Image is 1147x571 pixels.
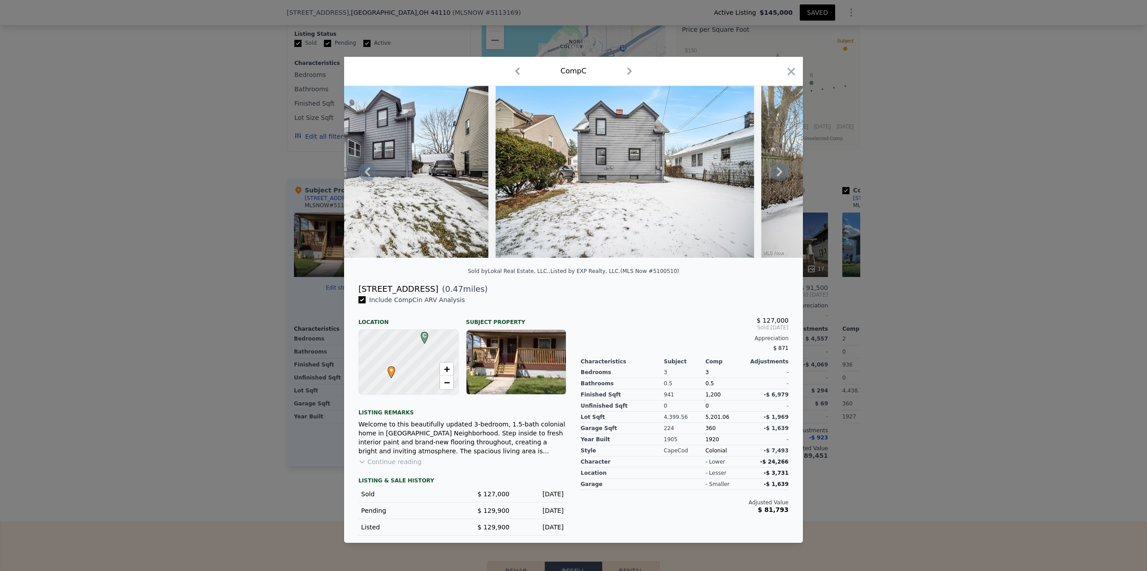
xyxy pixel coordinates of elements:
div: 0.5 [664,378,706,389]
span: 1,200 [705,392,720,398]
span: + [444,363,450,375]
div: [DATE] [517,506,564,515]
span: $ 129,900 [478,524,509,531]
span: 0.47 [445,284,463,294]
div: - [747,378,789,389]
span: $ 81,793 [758,506,789,513]
div: location [581,468,664,479]
span: $ 129,900 [478,507,509,514]
div: [DATE] [517,523,564,532]
div: Listed by EXP Realty, LLC. (MLS Now #5100510) [550,268,679,274]
div: - lower [705,458,725,465]
div: Welcome to this beautifully updated 3-bedroom, 1.5-bath colonial home in [GEOGRAPHIC_DATA] Neighb... [358,420,566,456]
span: 5,201.06 [705,414,729,420]
div: - [747,367,789,378]
div: - smaller [705,481,729,488]
div: - [747,434,789,445]
div: Lot Sqft [581,412,664,423]
span: $ 127,000 [757,317,789,324]
div: character [581,456,664,468]
div: Finished Sqft [581,389,664,401]
div: [STREET_ADDRESS] [358,283,438,295]
div: Location [358,311,459,326]
div: - lesser [705,469,726,477]
span: $ 127,000 [478,490,509,498]
div: Style [581,445,664,456]
span: -$ 3,731 [764,470,789,476]
span: C [418,332,431,340]
div: Unfinished Sqft [581,401,664,412]
div: garage [581,479,664,490]
span: − [444,377,450,388]
div: Comp [705,358,747,365]
span: • [385,363,397,377]
img: Property Img [230,86,489,258]
div: 4,399.56 [664,412,706,423]
div: Comp C [561,66,586,77]
div: 1920 [705,434,747,445]
a: Zoom out [440,376,453,389]
div: Adjustments [747,358,789,365]
div: Listing remarks [358,402,566,416]
span: ( miles) [438,283,487,295]
div: LISTING & SALE HISTORY [358,477,566,486]
div: 941 [664,389,706,401]
div: [DATE] [517,490,564,499]
div: Year Built [581,434,664,445]
div: Colonial [705,445,747,456]
div: Adjusted Value [581,499,789,506]
span: Include Comp C in ARV Analysis [366,296,469,303]
img: Property Img [496,86,754,258]
div: Subject [664,358,706,365]
div: 0.5 [705,378,747,389]
div: Subject Property [466,311,566,326]
div: Bathrooms [581,378,664,389]
div: 1905 [664,434,706,445]
img: Property Img [761,86,1020,258]
span: -$ 6,979 [764,392,789,398]
a: Zoom in [440,362,453,376]
span: $ 871 [773,345,789,351]
span: -$ 7,493 [764,447,789,454]
div: Sold [361,490,455,499]
span: 0 [705,403,709,409]
div: Bedrooms [581,367,664,378]
div: Appreciation [581,335,789,342]
div: Sold by Lokal Real Estate, LLC. . [468,268,550,274]
span: -$ 24,266 [760,459,789,465]
span: 3 [705,369,709,375]
div: Listed [361,523,455,532]
span: -$ 1,969 [764,414,789,420]
span: 360 [705,425,716,431]
div: C [418,332,424,337]
div: 3 [664,367,706,378]
div: CapeCod [664,445,706,456]
div: - [747,401,789,412]
button: Continue reading [358,457,422,466]
div: Pending [361,506,455,515]
div: • [385,366,391,371]
div: Characteristics [581,358,664,365]
div: Garage Sqft [581,423,664,434]
div: 224 [664,423,706,434]
div: 0 [664,401,706,412]
span: -$ 1,639 [764,481,789,487]
span: -$ 1,639 [764,425,789,431]
span: Sold [DATE] [581,324,789,331]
